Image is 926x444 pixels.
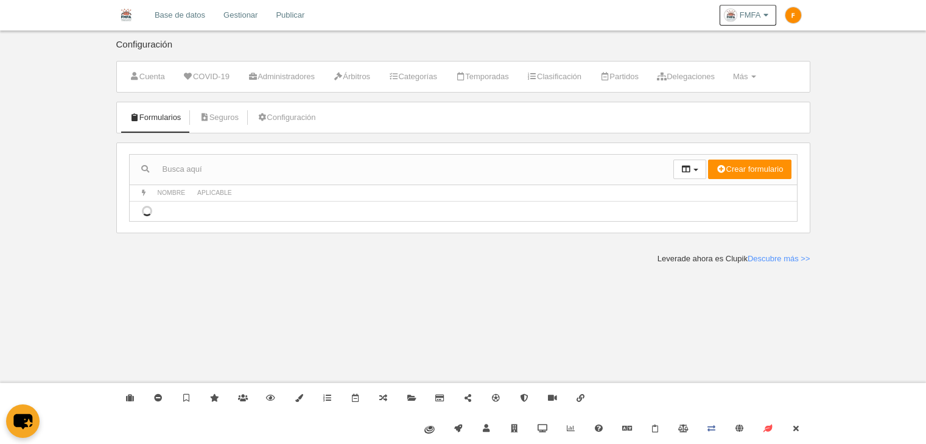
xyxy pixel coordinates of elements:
a: Configuración [250,108,322,127]
a: Formularios [123,108,188,127]
a: Más [726,68,763,86]
a: COVID-19 [177,68,236,86]
img: FMFA [116,7,136,22]
img: c2l6ZT0zMHgzMCZmcz05JnRleHQ9RiZiZz1mYjhjMDA%3D.png [785,7,801,23]
a: Delegaciones [650,68,721,86]
img: OaSyhHG2e8IO.30x30.jpg [724,9,737,21]
span: Aplicable [197,189,232,196]
span: FMFA [740,9,761,21]
a: Árbitros [326,68,377,86]
button: Crear formulario [708,160,791,179]
a: Administradores [241,68,321,86]
a: Cuenta [123,68,172,86]
button: chat-button [6,404,40,438]
div: Leverade ahora es Clupik [658,253,810,264]
span: Más [733,72,748,81]
a: FMFA [720,5,776,26]
img: fiware.svg [424,426,435,434]
div: Configuración [116,40,810,61]
input: Busca aquí [130,160,673,178]
a: Temporadas [449,68,516,86]
a: Descubre más >> [748,254,810,263]
a: Partidos [593,68,645,86]
a: Clasificación [521,68,588,86]
a: Categorías [382,68,444,86]
span: Nombre [158,189,186,196]
a: Seguros [192,108,245,127]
